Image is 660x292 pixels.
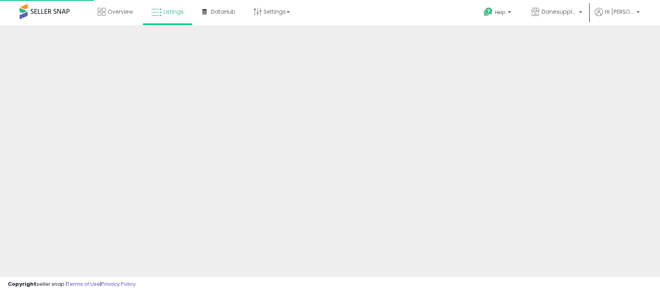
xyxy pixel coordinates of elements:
[101,280,136,288] a: Privacy Policy
[211,8,235,16] span: DataHub
[605,8,634,16] span: Hi [PERSON_NAME]
[8,281,136,288] div: seller snap | |
[67,280,100,288] a: Terms of Use
[8,280,36,288] strong: Copyright
[108,8,133,16] span: Overview
[595,8,640,25] a: Hi [PERSON_NAME]
[542,8,577,16] span: Danesupplyco
[163,8,184,16] span: Listings
[483,7,493,17] i: Get Help
[477,1,519,25] a: Help
[495,9,506,16] span: Help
